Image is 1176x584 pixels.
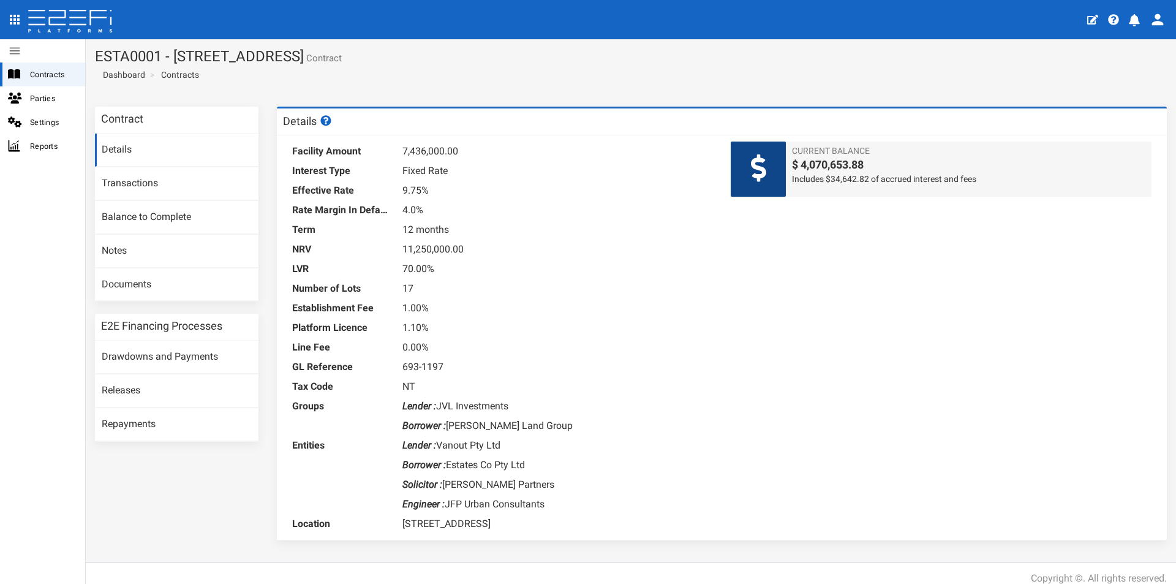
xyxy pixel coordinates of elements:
dt: Effective Rate [292,181,390,200]
a: Releases [95,374,258,408]
dd: 12 months [402,220,713,240]
dd: 0.00% [402,338,713,357]
dd: [PERSON_NAME] Partners [402,475,713,495]
a: Details [95,134,258,167]
i: Engineer : [402,498,445,510]
small: Contract [304,54,342,63]
span: Dashboard [98,70,145,80]
dd: Fixed Rate [402,161,713,181]
dt: Entities [292,436,390,455]
i: Solicitor : [402,479,442,490]
dt: Tax Code [292,377,390,396]
i: Borrower : [402,459,446,471]
dd: [STREET_ADDRESS] [402,514,713,534]
dd: Vanout Pty Ltd [402,436,713,455]
i: Lender : [402,400,436,412]
a: Notes [95,235,258,268]
dt: GL Reference [292,357,390,377]
a: Transactions [95,167,258,200]
dd: [PERSON_NAME] Land Group [402,416,713,436]
dd: 1.00% [402,298,713,318]
span: Reports [30,139,75,153]
a: Balance to Complete [95,201,258,234]
span: Includes $34,642.82 of accrued interest and fees [792,173,1145,185]
span: Current Balance [792,145,1145,157]
h1: ESTA0001 - [STREET_ADDRESS] [95,48,1167,64]
a: Documents [95,268,258,301]
dt: LVR [292,259,390,279]
span: Settings [30,115,75,129]
dt: Line Fee [292,338,390,357]
h3: Details [283,115,333,127]
i: Lender : [402,439,436,451]
dt: Term [292,220,390,240]
dd: 4.0% [402,200,713,220]
dt: Number of Lots [292,279,390,298]
dd: JVL Investments [402,396,713,416]
dd: 17 [402,279,713,298]
dd: 7,436,000.00 [402,142,713,161]
dd: NT [402,377,713,396]
h3: Contract [101,113,143,124]
dt: Interest Type [292,161,390,181]
span: $ 4,070,653.88 [792,157,1145,173]
i: Borrower : [402,420,446,431]
dt: Establishment Fee [292,298,390,318]
dt: NRV [292,240,390,259]
a: Repayments [95,408,258,441]
dd: 1.10% [402,318,713,338]
a: Dashboard [98,69,145,81]
h3: E2E Financing Processes [101,320,222,332]
dd: Estates Co Pty Ltd [402,455,713,475]
dt: Location [292,514,390,534]
a: Drawdowns and Payments [95,341,258,374]
dt: Platform Licence [292,318,390,338]
span: Contracts [30,67,75,82]
dd: 9.75% [402,181,713,200]
dt: Groups [292,396,390,416]
dd: 70.00% [402,259,713,279]
dd: 693-1197 [402,357,713,377]
dd: JFP Urban Consultants [402,495,713,514]
a: Contracts [161,69,199,81]
dd: 11,250,000.00 [402,240,713,259]
dt: Rate Margin In Default [292,200,390,220]
span: Parties [30,91,75,105]
dt: Facility Amount [292,142,390,161]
